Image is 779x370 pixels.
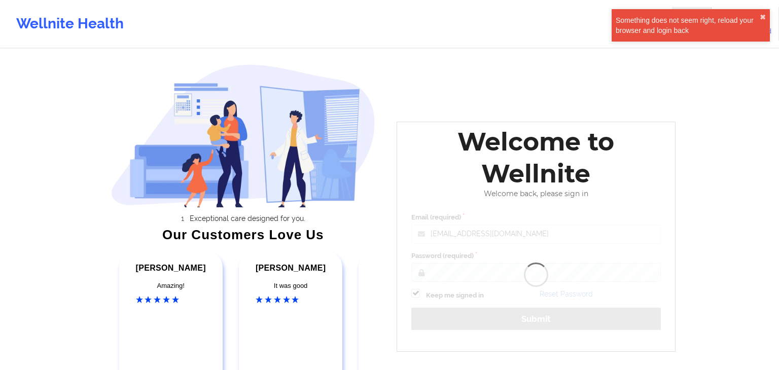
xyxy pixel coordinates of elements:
span: [PERSON_NAME] [136,264,206,272]
div: Our Customers Love Us [111,230,376,240]
div: Welcome back, please sign in [404,190,668,198]
div: Something does not seem right, reload your browser and login back [616,15,760,35]
div: Amazing! [136,281,206,291]
span: [PERSON_NAME] [256,264,326,272]
div: It was good [256,281,326,291]
div: Welcome to Wellnite [404,126,668,190]
li: Exceptional care designed for you. [120,214,375,223]
button: close [760,13,766,21]
img: wellnite-auth-hero_200.c722682e.png [111,64,376,207]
